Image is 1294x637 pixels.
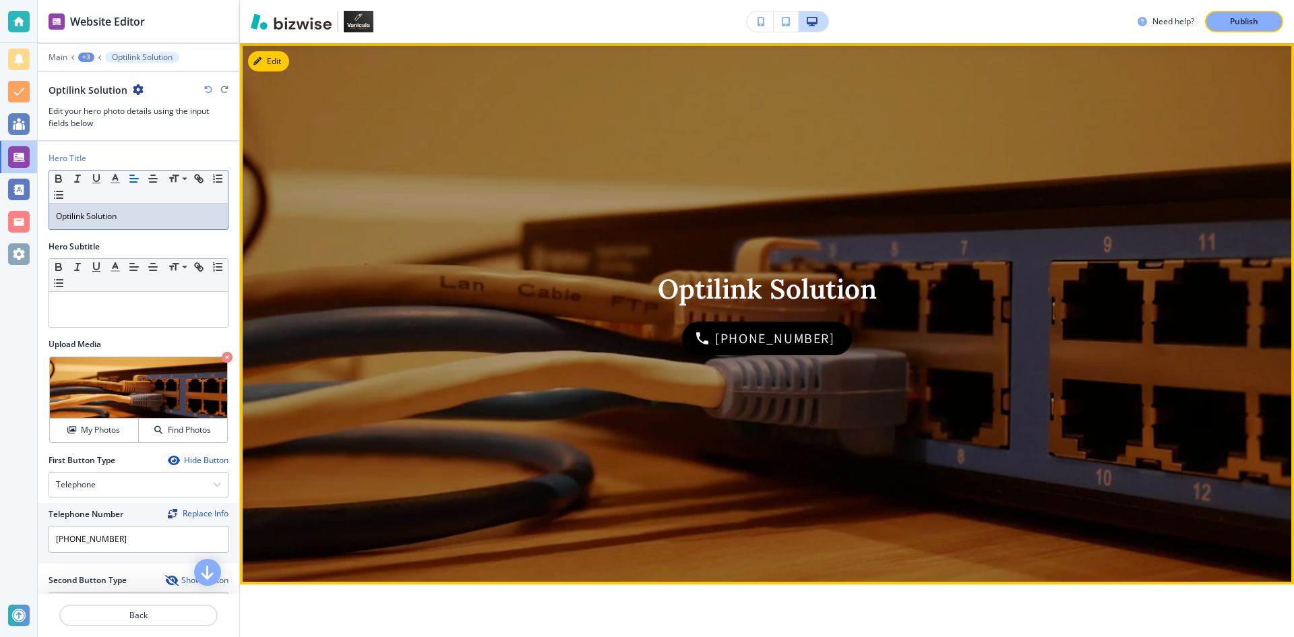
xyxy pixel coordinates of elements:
[49,338,228,351] h2: Upload Media
[168,455,228,466] button: Hide Button
[682,322,851,355] a: [PHONE_NUMBER]
[251,13,332,30] img: Bizwise Logo
[168,509,228,518] button: ReplaceReplace Info
[81,424,120,436] h4: My Photos
[715,328,834,349] p: [PHONE_NUMBER]
[1205,11,1283,32] button: Publish
[50,419,139,442] button: My Photos
[165,575,228,586] button: Show Button
[168,509,228,520] span: Find and replace this information across Bizwise
[49,508,123,520] h2: Telephone Number
[56,210,221,222] p: Optilink Solution
[49,13,65,30] img: editor icon
[59,605,218,626] button: Back
[49,83,127,97] h2: Optilink Solution
[49,356,228,444] div: My PhotosFind Photos
[1230,16,1258,28] p: Publish
[61,609,216,621] p: Back
[105,52,179,63] button: Optilink Solution
[70,13,145,30] h2: Website Editor
[78,53,94,62] button: +3
[56,479,96,491] h4: Telephone
[168,424,211,436] h4: Find Photos
[49,574,127,586] h2: Second Button Type
[682,322,851,355] div: +639625928627
[139,419,227,442] button: Find Photos
[112,53,173,62] p: Optilink Solution
[1152,16,1194,28] h3: Need help?
[168,509,177,518] img: Replace
[168,509,228,518] div: Replace Info
[49,105,228,129] h3: Edit your hero photo details using the input fields below
[49,53,67,62] button: Main
[49,241,100,253] h2: Hero Subtitle
[248,51,289,71] button: Edit
[344,11,373,32] img: Your Logo
[658,272,877,306] p: Optilink Solution
[49,152,86,164] h2: Hero Title
[49,454,115,466] h2: First Button Type
[49,526,228,553] input: Ex. 561-222-1111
